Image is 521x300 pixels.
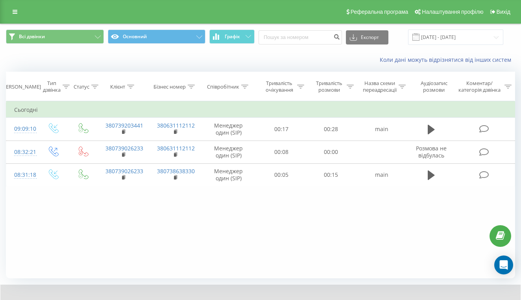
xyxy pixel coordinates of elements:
span: Налаштування профілю [422,9,483,15]
a: 380739026233 [105,167,143,175]
div: 08:32:21 [14,144,30,160]
div: Тривалість розмови [313,80,345,93]
div: Назва схеми переадресації [363,80,397,93]
div: 09:09:10 [14,121,30,137]
div: 08:31:18 [14,167,30,183]
div: Тривалість очікування [264,80,295,93]
div: Бізнес номер [153,83,186,90]
button: Основний [108,30,206,44]
td: 00:17 [257,118,306,141]
button: Графік [209,30,255,44]
td: Менеджер один (SIP) [201,163,256,186]
td: 00:15 [306,163,356,186]
a: 380631112112 [157,144,195,152]
span: Всі дзвінки [19,33,45,40]
div: Аудіозапис розмови [415,80,453,93]
div: Співробітник [207,83,239,90]
span: Графік [225,34,240,39]
div: [PERSON_NAME] [1,83,41,90]
td: Сьогодні [6,102,515,118]
div: Клієнт [110,83,125,90]
a: 380631112112 [157,122,195,129]
td: 00:08 [257,141,306,163]
td: 00:28 [306,118,356,141]
div: Open Intercom Messenger [494,256,513,274]
a: 380739026233 [105,144,143,152]
div: Статус [74,83,89,90]
td: main [356,163,407,186]
div: Коментар/категорія дзвінка [456,80,503,93]
td: Менеджер один (SIP) [201,118,256,141]
button: Всі дзвінки [6,30,104,44]
a: Коли дані можуть відрізнятися вiд інших систем [380,56,515,63]
button: Експорт [346,30,388,44]
a: 380738638330 [157,167,195,175]
span: Розмова не відбулась [416,144,447,159]
input: Пошук за номером [259,30,342,44]
td: 00:00 [306,141,356,163]
td: Менеджер один (SIP) [201,141,256,163]
td: main [356,118,407,141]
span: Реферальна програма [351,9,408,15]
span: Вихід [497,9,510,15]
div: Тип дзвінка [43,80,61,93]
a: 380739203441 [105,122,143,129]
td: 00:05 [257,163,306,186]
